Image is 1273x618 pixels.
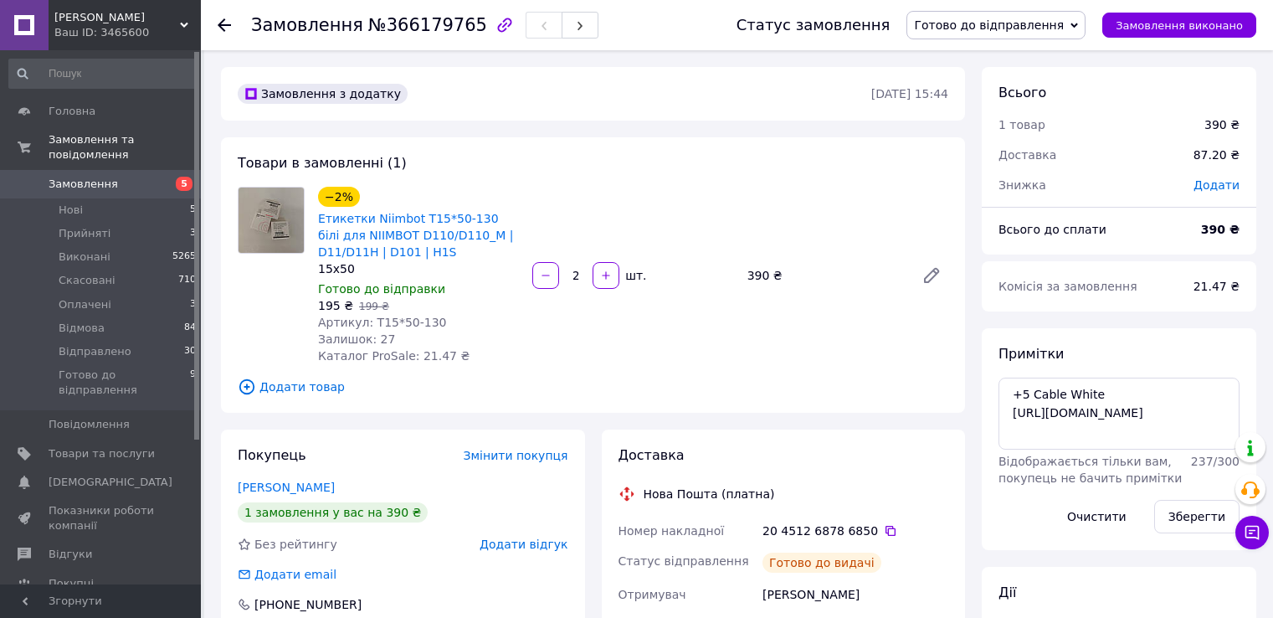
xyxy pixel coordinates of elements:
div: Замовлення з додатку [238,84,408,104]
button: Очистити [1053,500,1141,533]
div: 390 ₴ [741,264,908,287]
span: Готово до відправлення [914,18,1064,32]
div: 1 замовлення у вас на 390 ₴ [238,502,428,523]
span: Артикул: T15*50-130 [318,316,447,329]
span: Відгуки [49,547,92,562]
span: Примітки [998,346,1064,362]
span: №366179765 [368,15,487,35]
span: 30 [184,344,196,359]
div: Повернутися назад [218,17,231,33]
span: Всього до сплати [998,223,1106,236]
span: Люмос Інтеріор [54,10,180,25]
span: Відображається тільки вам, покупець не бачить примітки [998,455,1182,485]
span: Оплачені [59,297,111,312]
span: Готово до відправлення [59,368,190,398]
span: Без рейтингу [254,538,337,551]
div: 390 ₴ [1204,116,1240,133]
span: Покупець [238,447,306,463]
span: Доставка [998,148,1056,162]
span: Змінити покупця [464,449,568,462]
span: Покупці [49,576,94,591]
span: Відмова [59,321,105,336]
time: [DATE] 15:44 [871,87,948,100]
img: Етикетки Niimbot T15*50-130 білі для NIIMBOT D110/D110_M | D11/D11H | D101 | H1S [239,188,304,253]
span: 5265 [172,250,196,265]
span: Товари в замовленні (1) [238,155,407,171]
div: Ваш ID: 3465600 [54,25,201,40]
div: Додати email [253,566,338,583]
span: Додати відгук [480,538,567,551]
div: Додати email [236,566,338,583]
span: Статус відправлення [619,554,749,568]
input: Пошук [8,59,198,89]
div: 15х50 [318,260,519,277]
span: 199 ₴ [359,301,389,312]
textarea: +5 Cable White [URL][DOMAIN_NAME] [998,378,1240,450]
span: Комісія за замовлення [998,280,1137,293]
span: 1 товар [998,118,1045,131]
span: Готово до відправки [318,282,445,296]
span: Відправлено [59,344,131,359]
span: Замовлення [49,177,118,192]
span: Нові [59,203,83,218]
span: [DEMOGRAPHIC_DATA] [49,475,172,490]
span: Залишок: 27 [318,332,395,346]
span: 195 ₴ [318,299,353,312]
span: Прийняті [59,226,110,241]
span: Доставка [619,447,685,463]
div: 87.20 ₴ [1183,136,1250,173]
span: Дії [998,585,1016,600]
span: Замовлення виконано [1116,19,1243,32]
button: Замовлення виконано [1102,13,1256,38]
span: Додати товар [238,378,948,396]
span: Номер накладної [619,524,725,538]
span: Всього [998,85,1046,100]
div: 20 4512 6878 6850 [762,523,948,539]
span: Показники роботи компанії [49,503,155,533]
div: −2% [318,187,360,207]
span: 84 [184,321,196,336]
b: 390 ₴ [1201,223,1240,236]
div: шт. [621,267,648,284]
button: Зберегти [1154,500,1240,533]
span: Скасовані [59,273,115,288]
span: 710 [178,273,196,288]
span: 5 [190,203,196,218]
span: Замовлення [251,15,363,35]
div: [PHONE_NUMBER] [253,596,363,613]
span: Отримувач [619,588,686,601]
span: 5 [176,177,192,191]
span: Знижка [998,178,1046,192]
div: Нова Пошта (платна) [639,486,779,502]
span: Повідомлення [49,417,130,432]
button: Чат з покупцем [1235,516,1269,549]
span: 21.47 ₴ [1193,280,1240,293]
span: Замовлення та повідомлення [49,132,201,162]
span: 9 [190,368,196,398]
span: Товари та послуги [49,446,155,461]
a: [PERSON_NAME] [238,481,335,494]
span: 3 [190,297,196,312]
div: Готово до видачі [762,553,881,573]
span: Додати [1193,178,1240,192]
span: 237 / 300 [1191,455,1240,468]
span: 3 [190,226,196,241]
a: Етикетки Niimbot T15*50-130 білі для NIIMBOT D110/D110_M | D11/D11H | D101 | H1S [318,212,513,259]
span: Каталог ProSale: 21.47 ₴ [318,349,470,363]
div: [PERSON_NAME] [759,579,952,610]
span: Виконані [59,250,110,265]
div: Статус замовлення [737,17,891,33]
span: Головна [49,104,95,119]
a: Редагувати [915,259,948,292]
